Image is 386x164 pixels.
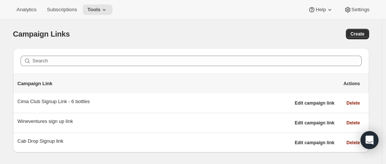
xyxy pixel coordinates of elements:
[18,137,290,145] div: Cab Drop Signup link
[340,4,374,15] button: Settings
[18,98,290,105] div: Cima Club Signup Link - 6 bottles
[346,120,360,126] span: Delete
[295,120,334,126] span: Edit campaign link
[18,118,290,125] div: Wineventures sign up link
[342,118,364,128] button: Delete
[346,100,360,106] span: Delete
[304,4,338,15] button: Help
[290,137,339,148] button: Edit campaign link
[16,7,36,13] span: Analytics
[33,56,362,66] input: Search
[13,30,70,38] span: Campaign Links
[47,7,77,13] span: Subscriptions
[83,4,112,15] button: Tools
[18,80,339,87] p: Campaign Link
[343,81,360,87] span: Actions
[290,98,339,108] button: Edit campaign link
[12,4,41,15] button: Analytics
[342,137,364,148] button: Delete
[350,31,364,37] span: Create
[290,118,339,128] button: Edit campaign link
[316,7,326,13] span: Help
[87,7,100,13] span: Tools
[361,131,379,149] div: Open Intercom Messenger
[346,29,369,39] button: Create
[352,7,370,13] span: Settings
[342,98,364,108] button: Delete
[295,140,334,146] span: Edit campaign link
[346,140,360,146] span: Delete
[339,78,364,89] button: Actions
[295,100,334,106] span: Edit campaign link
[42,4,81,15] button: Subscriptions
